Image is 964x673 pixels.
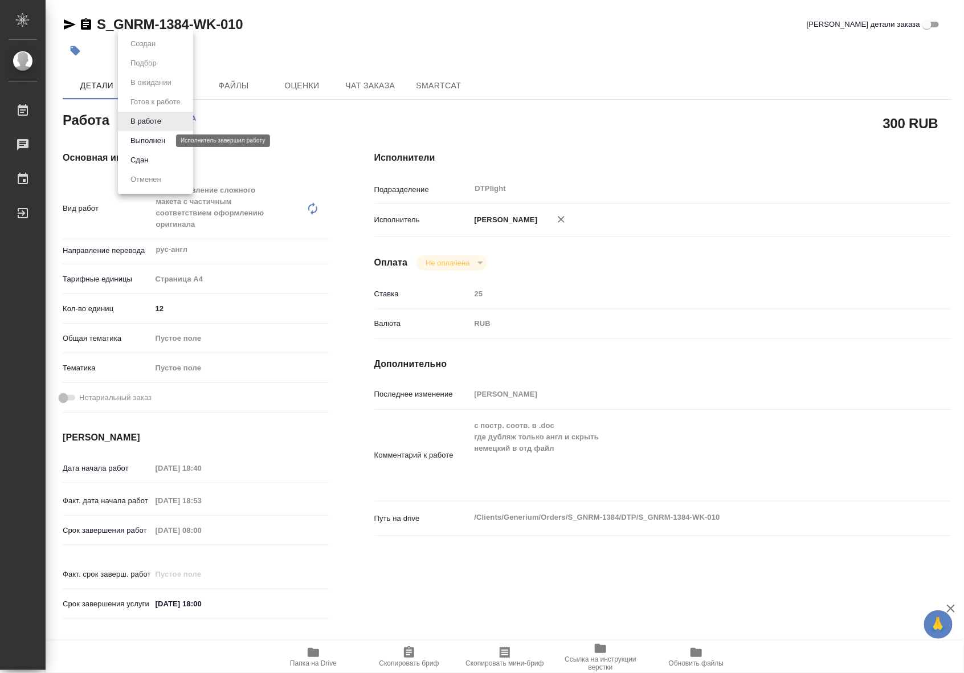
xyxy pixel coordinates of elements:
[127,173,165,186] button: Отменен
[127,96,184,108] button: Готов к работе
[127,57,160,70] button: Подбор
[127,76,175,89] button: В ожидании
[127,115,165,128] button: В работе
[127,38,159,50] button: Создан
[127,134,169,147] button: Выполнен
[127,154,152,166] button: Сдан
